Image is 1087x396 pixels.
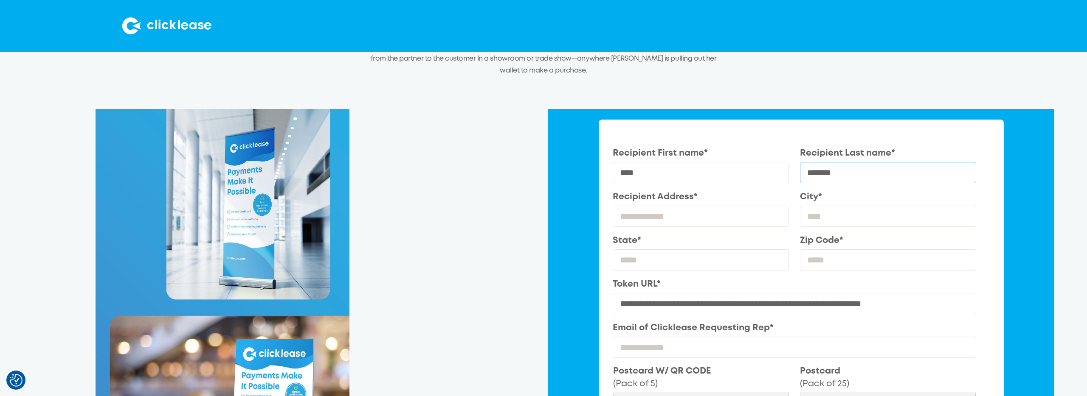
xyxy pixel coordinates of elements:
[10,374,23,387] img: Revisit consent button
[122,17,211,34] img: Clicklease logo
[613,322,976,335] label: Email of Clicklease Requesting Rep*
[800,191,976,204] label: City*
[613,365,789,390] label: Postcard W/ QR CODE
[613,147,789,160] label: Recipient First name*
[800,365,976,390] label: Postcard
[367,41,720,76] p: POP is Point-of-Purchase Marketing Materials. P OP is always customer-facing and usually comes di...
[613,278,976,291] label: Token URL*
[613,380,658,388] span: (Pack of 5)
[800,234,976,247] label: Zip Code*
[10,374,23,387] button: Consent Preferences
[613,191,789,204] label: Recipient Address*
[800,380,849,388] span: (Pack of 25)
[613,234,789,247] label: State*
[800,147,976,160] label: Recipient Last name*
